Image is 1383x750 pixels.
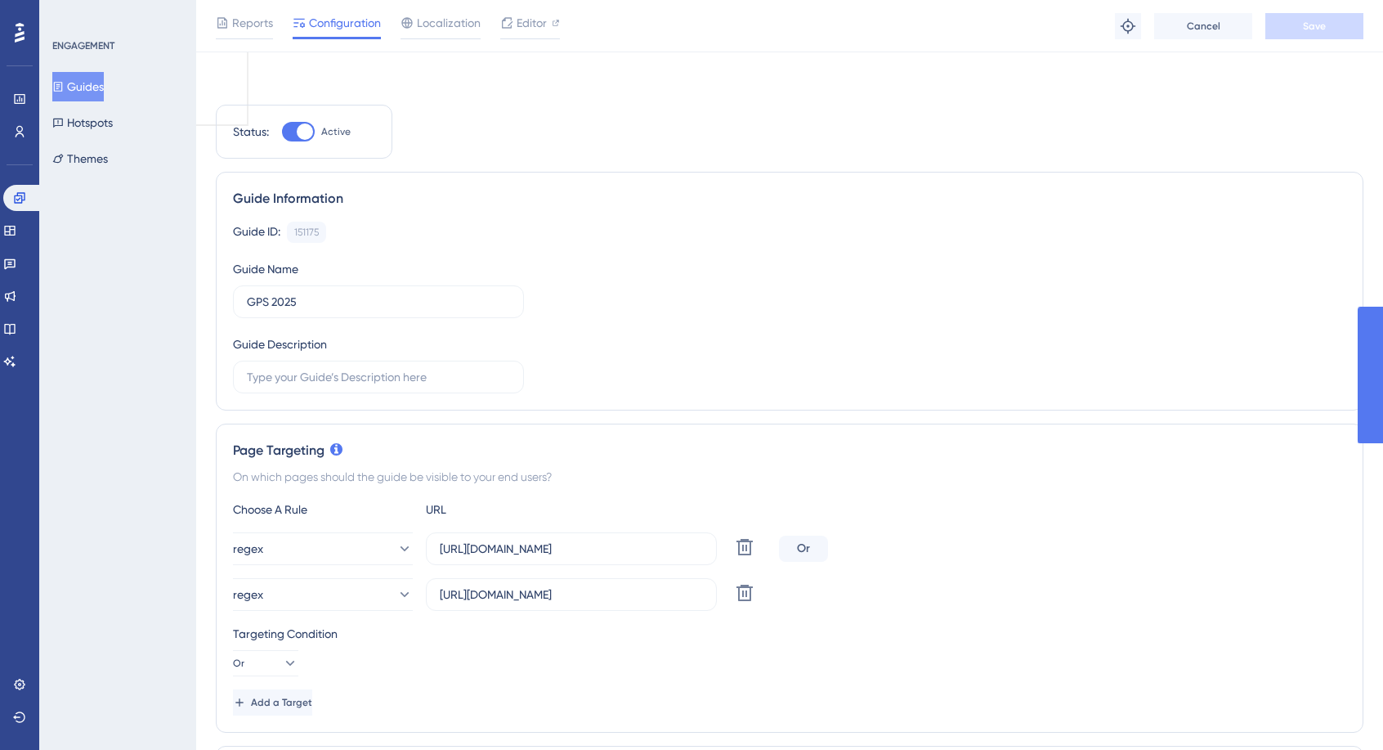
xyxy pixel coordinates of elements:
[233,122,269,141] div: Status:
[52,72,104,101] button: Guides
[233,624,1346,644] div: Targeting Condition
[233,441,1346,460] div: Page Targeting
[1154,13,1252,39] button: Cancel
[233,189,1346,209] div: Guide Information
[309,13,381,33] span: Configuration
[52,39,114,52] div: ENGAGEMENT
[52,108,113,137] button: Hotspots
[1187,20,1220,33] span: Cancel
[233,650,298,676] button: Or
[247,368,510,386] input: Type your Guide’s Description here
[233,335,327,354] div: Guide Description
[233,657,244,670] span: Or
[233,532,413,565] button: regex
[440,540,703,558] input: yourwebsite.com/path
[247,293,510,311] input: Type your Guide’s Name here
[1314,685,1363,734] iframe: UserGuiding AI Assistant Launcher
[321,125,351,138] span: Active
[1303,20,1326,33] span: Save
[779,536,828,562] div: Or
[52,144,108,173] button: Themes
[233,578,413,611] button: regex
[233,467,1346,487] div: On which pages should the guide be visible to your end users?
[426,500,606,519] div: URL
[417,13,481,33] span: Localization
[1265,13,1363,39] button: Save
[233,222,280,243] div: Guide ID:
[233,500,413,519] div: Choose A Rule
[440,586,703,604] input: yourwebsite.com/path
[233,585,263,604] span: regex
[232,13,273,33] span: Reports
[233,259,298,279] div: Guide Name
[517,13,547,33] span: Editor
[233,539,263,559] span: regex
[294,226,319,239] div: 151175
[251,696,312,709] span: Add a Target
[233,689,312,716] button: Add a Target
